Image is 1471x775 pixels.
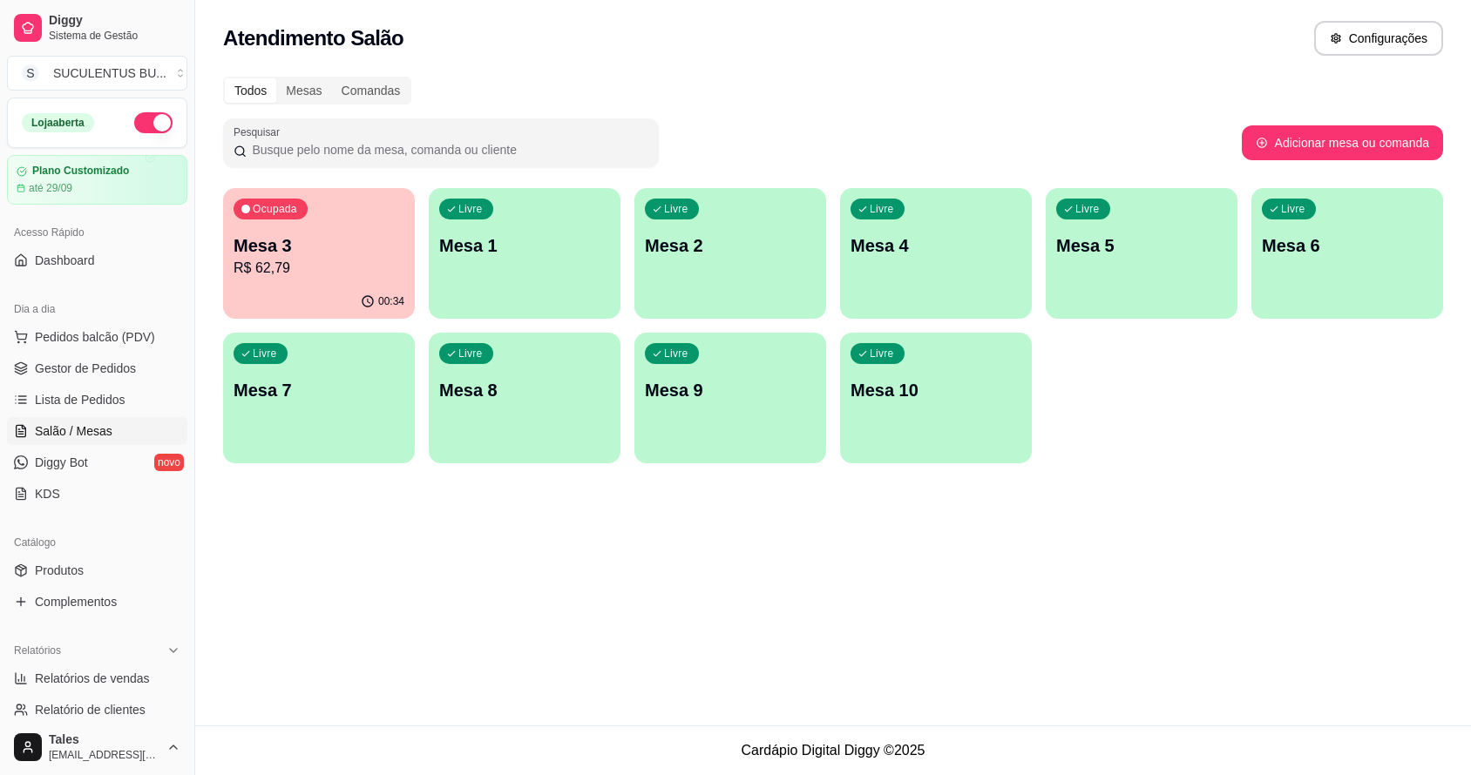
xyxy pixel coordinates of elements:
[851,378,1021,402] p: Mesa 10
[32,165,129,178] article: Plano Customizado
[7,726,187,768] button: Tales[EMAIL_ADDRESS][DOMAIN_NAME]
[134,112,173,133] button: Alterar Status
[664,347,688,361] p: Livre
[840,188,1032,319] button: LivreMesa 4
[1251,188,1443,319] button: LivreMesa 6
[29,181,72,195] article: até 29/09
[35,670,150,687] span: Relatórios de vendas
[1075,202,1100,216] p: Livre
[7,480,187,508] a: KDS
[378,294,404,308] p: 00:34
[223,24,403,52] h2: Atendimento Salão
[429,333,620,463] button: LivreMesa 8
[439,233,610,258] p: Mesa 1
[870,202,894,216] p: Livre
[634,333,826,463] button: LivreMesa 9
[870,347,894,361] p: Livre
[458,347,483,361] p: Livre
[225,78,276,103] div: Todos
[7,588,187,616] a: Complementos
[7,529,187,556] div: Catálogo
[234,378,404,402] p: Mesa 7
[276,78,331,103] div: Mesas
[664,202,688,216] p: Livre
[35,422,112,440] span: Salão / Mesas
[851,233,1021,258] p: Mesa 4
[7,295,187,323] div: Dia a dia
[645,233,816,258] p: Mesa 2
[645,378,816,402] p: Mesa 9
[7,219,187,246] div: Acesso Rápido
[332,78,410,103] div: Comandas
[7,417,187,445] a: Salão / Mesas
[35,485,60,502] span: KDS
[247,141,648,158] input: Pesquisar
[253,347,277,361] p: Livre
[7,155,187,205] a: Plano Customizadoaté 29/09
[49,732,159,748] span: Tales
[53,64,166,82] div: SUCULENTUS BU ...
[7,386,187,414] a: Lista de Pedidos
[223,188,415,319] button: OcupadaMesa 3R$ 62,7900:34
[195,725,1471,775] footer: Cardápio Digital Diggy © 2025
[49,748,159,762] span: [EMAIL_ADDRESS][DOMAIN_NAME]
[458,202,483,216] p: Livre
[35,562,84,579] span: Produtos
[234,258,404,279] p: R$ 62,79
[14,644,61,657] span: Relatórios
[429,188,620,319] button: LivreMesa 1
[7,448,187,476] a: Diggy Botnovo
[7,246,187,274] a: Dashboard
[22,113,94,132] div: Loja aberta
[7,556,187,584] a: Produtos
[253,202,297,216] p: Ocupada
[49,29,180,43] span: Sistema de Gestão
[234,125,286,139] label: Pesquisar
[1281,202,1305,216] p: Livre
[634,188,826,319] button: LivreMesa 2
[7,323,187,351] button: Pedidos balcão (PDV)
[234,233,404,258] p: Mesa 3
[49,13,180,29] span: Diggy
[7,696,187,724] a: Relatório de clientes
[7,354,187,382] a: Gestor de Pedidos
[35,454,88,471] span: Diggy Bot
[439,378,610,402] p: Mesa 8
[35,252,95,269] span: Dashboard
[1314,21,1443,56] button: Configurações
[7,56,187,91] button: Select a team
[35,593,117,610] span: Complementos
[35,701,146,718] span: Relatório de clientes
[840,333,1032,463] button: LivreMesa 10
[7,7,187,49] a: DiggySistema de Gestão
[223,333,415,463] button: LivreMesa 7
[35,328,155,346] span: Pedidos balcão (PDV)
[35,360,136,377] span: Gestor de Pedidos
[1262,233,1433,258] p: Mesa 6
[1046,188,1237,319] button: LivreMesa 5
[35,391,125,408] span: Lista de Pedidos
[1242,125,1443,160] button: Adicionar mesa ou comanda
[7,664,187,692] a: Relatórios de vendas
[22,64,39,82] span: S
[1056,233,1227,258] p: Mesa 5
